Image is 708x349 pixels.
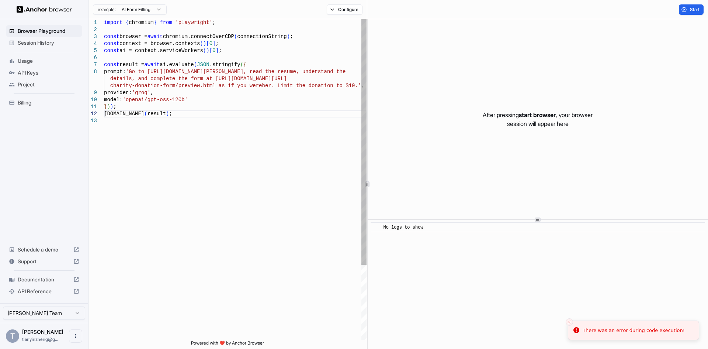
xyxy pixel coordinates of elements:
[6,97,82,109] div: Billing
[132,90,150,96] span: 'groq'
[150,90,153,96] span: ,
[18,258,70,265] span: Support
[215,41,218,47] span: ;
[6,244,82,256] div: Schedule a demo
[212,41,215,47] span: ]
[212,48,215,54] span: 0
[88,103,97,110] div: 11
[163,34,234,40] span: chromium.connectOverCDP
[144,111,147,117] span: (
[88,89,97,96] div: 9
[240,62,243,68] span: (
[107,104,110,110] span: )
[166,111,169,117] span: )
[88,117,97,124] div: 13
[88,96,97,103] div: 10
[18,57,79,65] span: Usage
[206,41,209,47] span: [
[6,329,19,343] div: T
[104,20,122,25] span: import
[6,55,82,67] div: Usage
[17,6,72,13] img: Anchor Logo
[6,285,82,297] div: API Reference
[129,20,153,25] span: chromium
[231,76,287,82] span: [DOMAIN_NAME][URL]
[690,7,700,13] span: Start
[203,48,206,54] span: (
[18,99,79,106] span: Billing
[88,61,97,68] div: 7
[215,48,218,54] span: ]
[197,62,209,68] span: JSON
[383,225,423,230] span: No logs to show
[206,48,209,54] span: )
[327,4,362,15] button: Configure
[126,20,129,25] span: {
[209,48,212,54] span: [
[287,34,290,40] span: )
[119,48,203,54] span: ai = context.serviceWorkers
[209,41,212,47] span: 0
[194,62,197,68] span: (
[88,19,97,26] div: 1
[212,20,215,25] span: ;
[583,327,685,334] div: There was an error during code execution!
[566,318,573,326] button: Close toast
[88,68,97,75] div: 8
[104,34,119,40] span: const
[110,76,231,82] span: details, and complete the form at [URL]
[18,39,79,47] span: Session History
[234,34,237,40] span: (
[104,41,119,47] span: const
[169,111,172,117] span: ;
[126,69,256,75] span: 'Go to [URL][DOMAIN_NAME][PERSON_NAME], re
[6,67,82,79] div: API Keys
[6,25,82,37] div: Browser Playground
[200,41,203,47] span: (
[203,41,206,47] span: )
[6,79,82,90] div: Project
[144,62,160,68] span: await
[119,34,147,40] span: browser =
[18,27,79,35] span: Browser Playground
[88,47,97,54] div: 5
[18,276,70,283] span: Documentation
[147,111,166,117] span: result
[104,97,122,103] span: model:
[18,288,70,295] span: API Reference
[88,33,97,40] div: 3
[153,20,156,25] span: }
[483,110,593,128] p: After pressing , your browser session will appear here
[209,62,240,68] span: .stringify
[110,83,262,89] span: charity-donation-form/preview.html as if you were
[219,48,222,54] span: ;
[147,34,163,40] span: await
[104,111,144,117] span: [DOMAIN_NAME]
[119,41,200,47] span: context = browser.contexts
[88,26,97,33] div: 2
[88,40,97,47] div: 4
[160,62,194,68] span: ai.evaluate
[290,34,293,40] span: ;
[160,20,172,25] span: from
[113,104,116,110] span: ;
[98,7,116,13] span: example:
[122,97,187,103] span: 'openai/gpt-oss-120b'
[679,4,704,15] button: Start
[104,104,107,110] span: }
[88,110,97,117] div: 12
[6,256,82,267] div: Support
[119,62,144,68] span: result =
[237,34,287,40] span: connectionString
[104,62,119,68] span: const
[175,20,212,25] span: 'playwright'
[18,69,79,76] span: API Keys
[104,90,132,96] span: provider:
[22,336,58,342] span: tianyinzheng@gmail.com
[18,81,79,88] span: Project
[110,104,113,110] span: )
[69,329,82,343] button: Open menu
[374,224,378,231] span: ​
[104,48,119,54] span: const
[262,83,361,89] span: her. Limit the donation to $10.'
